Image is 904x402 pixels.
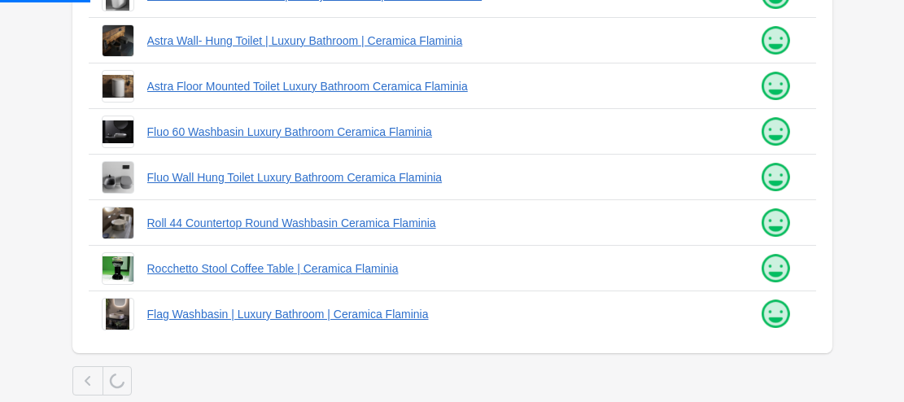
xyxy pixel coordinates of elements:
a: Fluo Wall Hung Toilet Luxury Bathroom Ceramica Flaminia [147,169,722,186]
img: happy.png [759,252,792,285]
a: Rocchetto Stool Coffee Table | Ceramica Flaminia [147,260,722,277]
a: Roll 44 Countertop Round Washbasin Ceramica Flaminia [147,215,722,231]
a: Flag Washbasin | Luxury Bathroom | Ceramica Flaminia [147,306,722,322]
img: happy.png [759,116,792,148]
a: Astra Wall- Hung Toilet | Luxury Bathroom | Ceramica Flaminia [147,33,722,49]
img: happy.png [759,70,792,103]
a: Astra Floor Mounted Toilet Luxury Bathroom Ceramica Flaminia [147,78,722,94]
img: happy.png [759,24,792,57]
img: happy.png [759,161,792,194]
img: happy.png [759,298,792,330]
a: Fluo 60 Washbasin Luxury Bathroom Ceramica Flaminia [147,124,722,140]
img: happy.png [759,207,792,239]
